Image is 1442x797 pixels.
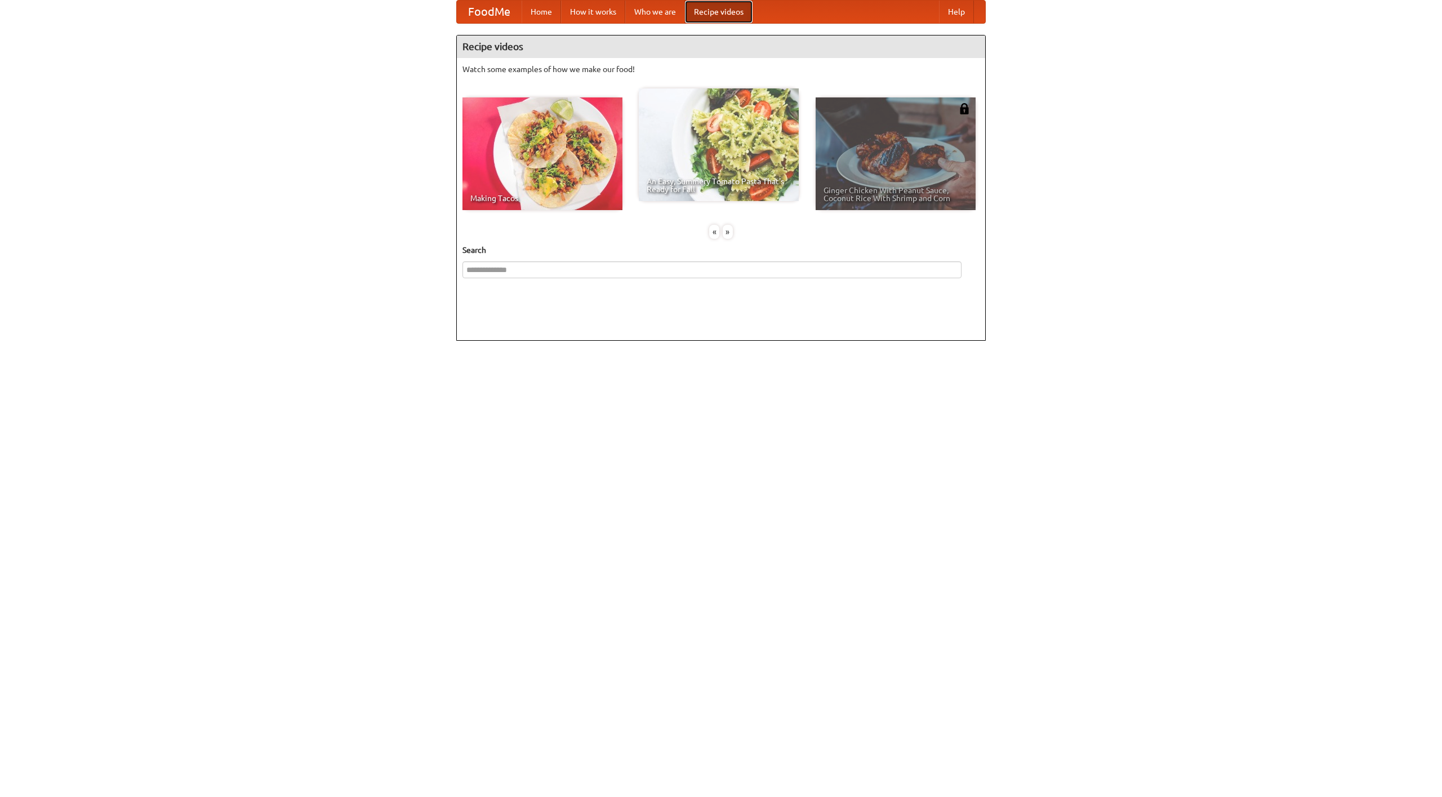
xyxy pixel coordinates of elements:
a: Making Tacos [462,97,622,210]
div: « [709,225,719,239]
a: Home [522,1,561,23]
p: Watch some examples of how we make our food! [462,64,980,75]
div: » [723,225,733,239]
span: Making Tacos [470,194,615,202]
h4: Recipe videos [457,35,985,58]
a: How it works [561,1,625,23]
a: An Easy, Summery Tomato Pasta That's Ready for Fall [639,88,799,201]
h5: Search [462,244,980,256]
a: Recipe videos [685,1,753,23]
a: Help [939,1,974,23]
img: 483408.png [959,103,970,114]
a: Who we are [625,1,685,23]
a: FoodMe [457,1,522,23]
span: An Easy, Summery Tomato Pasta That's Ready for Fall [647,177,791,193]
